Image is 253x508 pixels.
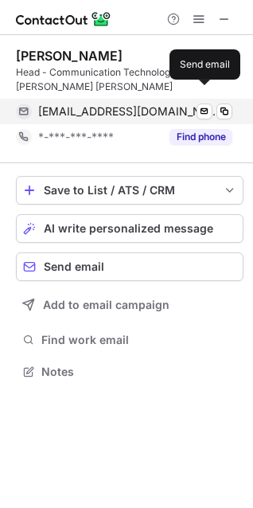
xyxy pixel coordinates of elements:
[44,222,213,235] span: AI write personalized message
[169,129,232,145] button: Reveal Button
[16,252,243,281] button: Send email
[16,361,243,383] button: Notes
[16,176,243,205] button: save-profile-one-click
[44,260,104,273] span: Send email
[44,184,216,197] div: Save to List / ATS / CRM
[38,104,220,119] span: [EMAIL_ADDRESS][DOMAIN_NAME]
[16,291,243,319] button: Add to email campaign
[16,48,123,64] div: [PERSON_NAME]
[43,299,169,311] span: Add to email campaign
[41,333,237,347] span: Find work email
[16,329,243,351] button: Find work email
[16,214,243,243] button: AI write personalized message
[41,365,237,379] span: Notes
[16,10,111,29] img: ContactOut v5.3.10
[16,65,243,94] div: Head - Communication Technology at [PERSON_NAME] [PERSON_NAME]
